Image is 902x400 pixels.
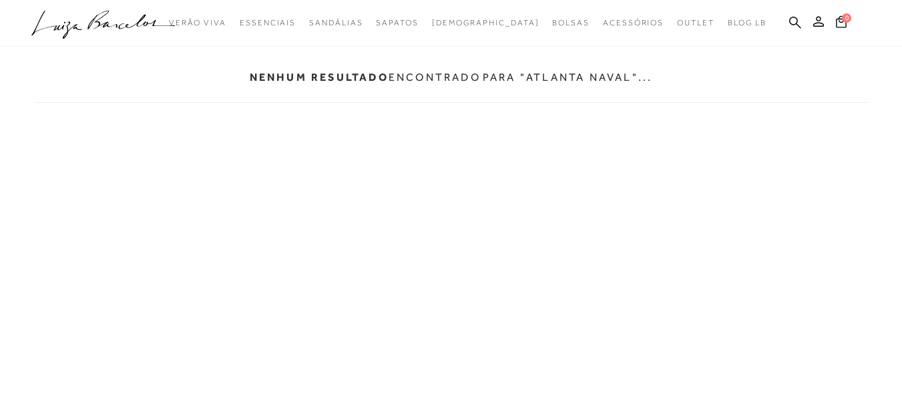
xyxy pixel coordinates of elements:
[309,18,363,27] span: Sandálias
[169,18,226,27] span: Verão Viva
[240,18,296,27] span: Essenciais
[728,18,766,27] span: BLOG LB
[832,15,851,33] button: 0
[432,11,539,35] a: noSubCategoriesText
[677,18,714,27] span: Outlet
[309,11,363,35] a: categoryNavScreenReaderText
[250,71,481,83] p: encontrado
[728,11,766,35] a: BLOG LB
[250,71,389,83] b: Nenhum resultado
[240,11,296,35] a: categoryNavScreenReaderText
[169,11,226,35] a: categoryNavScreenReaderText
[603,18,664,27] span: Acessórios
[552,18,590,27] span: Bolsas
[432,18,539,27] span: [DEMOGRAPHIC_DATA]
[603,11,664,35] a: categoryNavScreenReaderText
[842,13,851,23] span: 0
[376,18,418,27] span: Sapatos
[552,11,590,35] a: categoryNavScreenReaderText
[376,11,418,35] a: categoryNavScreenReaderText
[677,11,714,35] a: categoryNavScreenReaderText
[483,71,653,83] p: para "atlanta naval"...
